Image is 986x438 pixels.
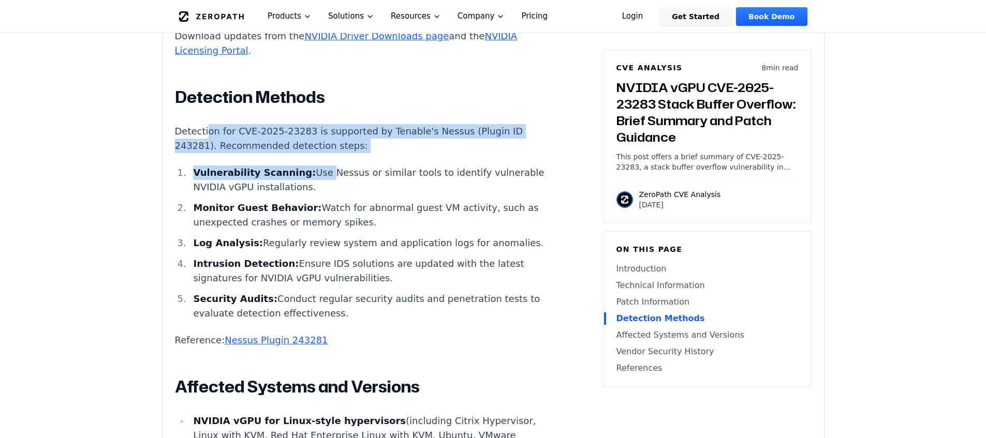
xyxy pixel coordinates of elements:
[193,202,321,213] strong: Monitor Guest Behavior:
[175,333,560,348] p: Reference:
[616,191,633,208] img: ZeroPath CVE Analysis
[175,376,560,397] h2: Affected Systems and Versions
[616,79,799,145] h3: NVIDIA vGPU CVE-2025-23283 Stack Buffer Overflow: Brief Summary and Patch Guidance
[616,244,799,254] h6: On this page
[616,263,799,275] a: Introduction
[193,415,406,426] strong: NVIDIA vGPU for Linux-style hypervisors
[616,329,799,341] a: Affected Systems and Versions
[736,7,807,26] a: Book Demo
[193,293,277,304] strong: Security Audits:
[659,7,732,26] a: Get Started
[189,236,560,250] li: Regularly review system and application logs for anomalies.
[639,200,721,210] p: [DATE]
[175,87,560,108] h2: Detection Methods
[175,124,560,153] p: Detection for CVE-2025-23283 is supported by Tenable's Nessus (Plugin ID 243281). Recommended det...
[189,201,560,230] li: Watch for abnormal guest VM activity, such as unexpected crashes or memory spikes.
[175,31,518,56] a: NVIDIA Licensing Portal
[189,165,560,194] li: Use Nessus or similar tools to identify vulnerable NVIDIA vGPU installations.
[616,345,799,358] a: Vendor Security History
[616,362,799,374] a: References
[616,152,799,172] p: This post offers a brief summary of CVE-2025-23283, a stack buffer overflow vulnerability in NVID...
[225,335,328,345] a: Nessus Plugin 243281
[189,292,560,321] li: Conduct regular security audits and penetration tests to evaluate detection effectiveness.
[761,63,798,73] p: 8 min read
[175,29,560,58] p: Download updates from the and the .
[610,7,656,26] a: Login
[616,312,799,325] a: Detection Methods
[639,189,721,200] p: ZeroPath CVE Analysis
[193,167,316,178] strong: Vulnerability Scanning:
[304,31,449,41] a: NVIDIA Driver Downloads page
[616,63,683,73] h6: CVE Analysis
[193,237,263,248] strong: Log Analysis:
[193,258,299,269] strong: Intrusion Detection:
[616,296,799,308] a: Patch Information
[616,279,799,292] a: Technical Information
[189,256,560,285] li: Ensure IDS solutions are updated with the latest signatures for NVIDIA vGPU vulnerabilities.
